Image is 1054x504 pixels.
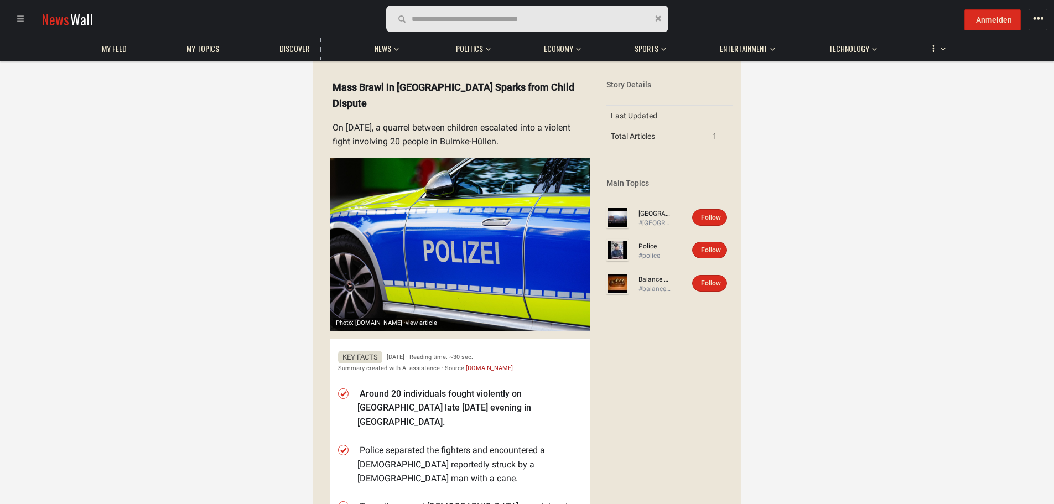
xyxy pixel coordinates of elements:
span: Politics [456,44,483,54]
span: News [41,9,69,29]
span: Discover [279,44,309,54]
span: Follow [701,279,721,287]
button: Anmelden [964,9,1021,30]
div: Story Details [606,79,733,90]
a: Sports [629,38,664,60]
div: #police [638,251,672,261]
button: News [369,33,402,60]
span: My topics [186,44,219,54]
span: Key Facts [338,351,382,363]
img: Profile picture of Police [606,239,629,261]
span: Follow [701,246,721,254]
a: Entertainment [714,38,773,60]
span: view article [406,319,437,326]
button: Technology [823,33,877,60]
td: Total Articles [606,126,708,147]
img: Profile picture of Balance weight [606,272,629,294]
img: Preview image from derwesten.de [330,158,590,331]
button: Politics [450,33,491,60]
td: Last Updated [606,106,708,126]
div: Photo: [DOMAIN_NAME] · [333,318,440,328]
span: Wall [70,9,93,29]
span: Anmelden [976,15,1012,24]
div: #[GEOGRAPHIC_DATA] [638,219,672,228]
span: Technology [829,44,869,54]
a: Economy [538,38,579,60]
a: Photo: [DOMAIN_NAME] ·view article [330,158,590,331]
span: Follow [701,214,721,221]
img: Profile picture of Gelsenkirchen [606,206,629,228]
button: Economy [538,33,581,60]
div: Main Topics [606,178,733,189]
td: 1 [708,126,733,147]
button: Entertainment [714,33,775,60]
span: My Feed [102,44,127,54]
span: Entertainment [720,44,767,54]
a: [GEOGRAPHIC_DATA] [638,209,672,219]
a: Police [638,242,672,251]
span: Economy [544,44,573,54]
span: News [375,44,391,54]
a: Balance weight [638,275,672,284]
a: News [369,38,397,60]
li: Police separated the fighters and encountered a [DEMOGRAPHIC_DATA] reportedly struck by a [DEMOGR... [357,443,581,486]
a: [DOMAIN_NAME] [466,365,513,372]
div: #balance-weight [638,284,672,294]
a: NewsWall [41,9,93,29]
a: Technology [823,38,875,60]
div: [DATE] · Reading time: ~30 sec. Summary created with AI assistance · Source: [338,352,581,373]
button: Sports [629,33,666,60]
span: Sports [635,44,658,54]
li: Around 20 individuals fought violently on [GEOGRAPHIC_DATA] late [DATE] evening in [GEOGRAPHIC_DA... [357,387,581,429]
a: Politics [450,38,489,60]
